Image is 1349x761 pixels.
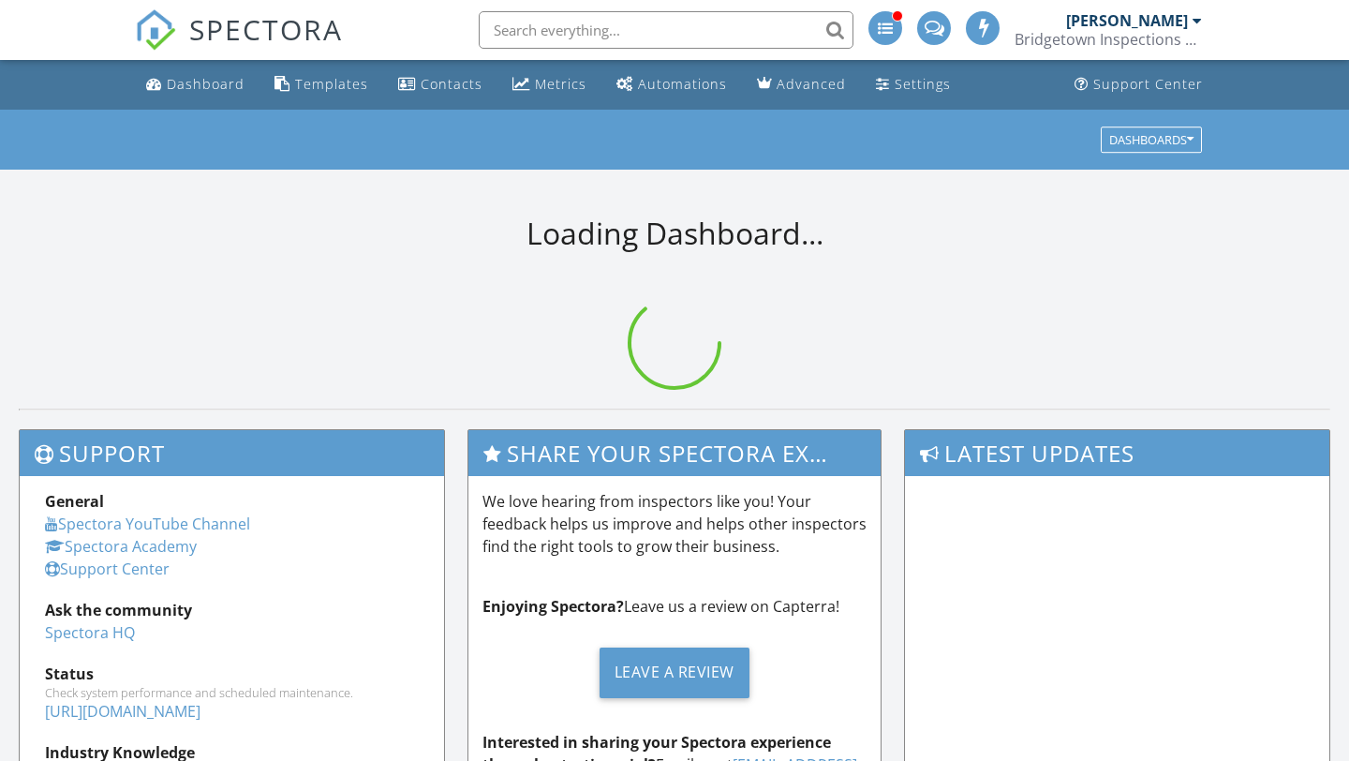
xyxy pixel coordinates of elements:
h3: Latest Updates [905,430,1329,476]
a: Leave a Review [482,633,867,712]
a: Support Center [45,559,170,579]
a: Advanced [749,67,853,102]
div: Ask the community [45,599,419,621]
a: Settings [868,67,958,102]
a: Spectora HQ [45,622,135,643]
div: Advanced [777,75,846,93]
div: Check system performance and scheduled maintenance. [45,685,419,700]
p: Leave us a review on Capterra! [482,595,867,618]
div: Automations [638,75,727,93]
a: Dashboard [139,67,252,102]
div: Support Center [1093,75,1203,93]
a: Automations (Advanced) [609,67,734,102]
span: SPECTORA [189,9,343,49]
div: Contacts [421,75,482,93]
strong: General [45,491,104,512]
h3: Share Your Spectora Experience [468,430,882,476]
a: Metrics [505,67,594,102]
a: Spectora YouTube Channel [45,514,250,534]
h3: Support [20,430,444,476]
a: [URL][DOMAIN_NAME] [45,701,200,722]
a: Templates [267,67,376,102]
div: Templates [295,75,368,93]
img: The Best Home Inspection Software - Spectora [135,9,176,51]
div: Dashboard [167,75,245,93]
a: Spectora Academy [45,536,197,557]
div: Settings [895,75,951,93]
div: [PERSON_NAME] [1066,11,1188,30]
div: Leave a Review [600,648,749,698]
div: Dashboards [1109,133,1193,146]
div: Metrics [535,75,586,93]
button: Dashboards [1101,127,1202,153]
a: Contacts [391,67,490,102]
a: Support Center [1067,67,1210,102]
div: Bridgetown Inspections LLC [1015,30,1202,49]
div: Status [45,663,419,685]
a: SPECTORA [135,25,343,65]
strong: Enjoying Spectora? [482,596,624,617]
p: We love hearing from inspectors like you! Your feedback helps us improve and helps other inspecto... [482,490,867,558]
input: Search everything... [479,11,853,49]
